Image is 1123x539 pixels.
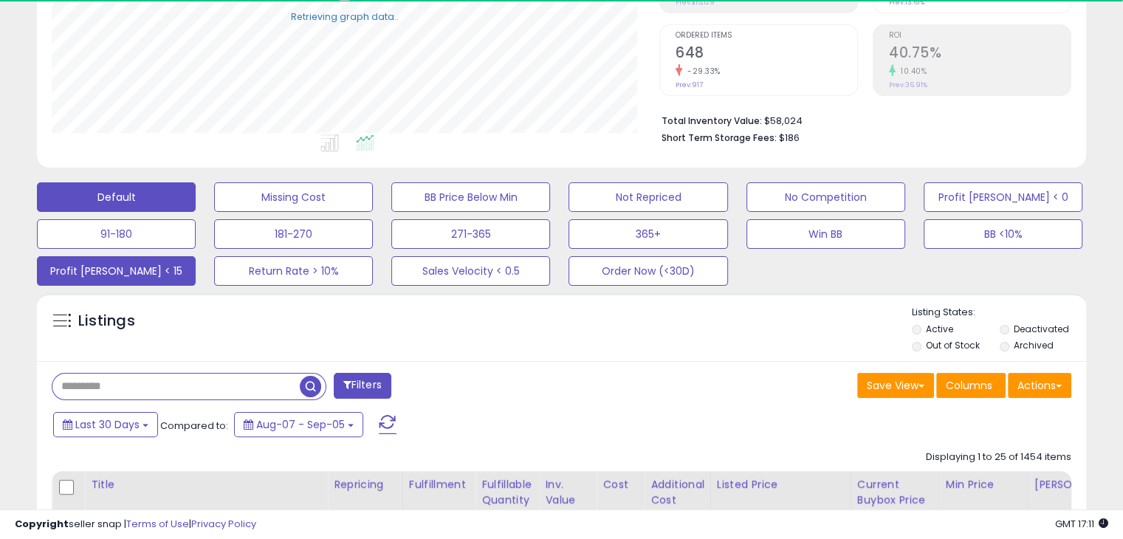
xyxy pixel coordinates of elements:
div: Displaying 1 to 25 of 1454 items [926,450,1071,464]
span: Last 30 Days [75,417,140,432]
div: Current Buybox Price [857,477,933,508]
button: Save View [857,373,934,398]
button: No Competition [746,182,905,212]
span: 2025-10-6 17:11 GMT [1055,517,1108,531]
div: Min Price [946,477,1022,492]
div: Fulfillable Quantity [481,477,532,508]
span: ROI [889,32,1071,40]
button: Filters [334,373,391,399]
label: Deactivated [1013,323,1068,335]
div: Repricing [334,477,396,492]
button: Last 30 Days [53,412,158,437]
span: Ordered Items [676,32,857,40]
button: 91-180 [37,219,196,249]
button: Columns [936,373,1006,398]
button: Default [37,182,196,212]
button: Win BB [746,219,905,249]
b: Short Term Storage Fees: [662,131,777,144]
span: Compared to: [160,419,228,433]
small: Prev: 36.91% [889,80,927,89]
li: $58,024 [662,111,1060,128]
button: 181-270 [214,219,373,249]
b: Total Inventory Value: [662,114,762,127]
label: Out of Stock [926,339,980,351]
button: Profit [PERSON_NAME] < 15 [37,256,196,286]
small: 10.40% [896,66,927,77]
small: Prev: 917 [676,80,703,89]
span: $186 [779,131,800,145]
h2: 648 [676,44,857,64]
span: Columns [946,378,992,393]
div: Inv. value [545,477,590,508]
div: Fulfillment [409,477,469,492]
div: Cost [602,477,638,492]
div: Retrieving graph data.. [291,10,399,23]
button: Return Rate > 10% [214,256,373,286]
button: 271-365 [391,219,550,249]
button: BB <10% [924,219,1082,249]
button: Order Now (<30D) [569,256,727,286]
div: [PERSON_NAME] [1034,477,1122,492]
span: Aug-07 - Sep-05 [256,417,345,432]
button: Missing Cost [214,182,373,212]
label: Active [926,323,953,335]
button: Actions [1008,373,1071,398]
button: Profit [PERSON_NAME] < 0 [924,182,1082,212]
button: 365+ [569,219,727,249]
strong: Copyright [15,517,69,531]
div: Title [91,477,321,492]
button: Sales Velocity < 0.5 [391,256,550,286]
div: Additional Cost [650,477,704,508]
h5: Listings [78,311,135,332]
div: seller snap | | [15,518,256,532]
a: Privacy Policy [191,517,256,531]
p: Listing States: [912,306,1086,320]
button: Aug-07 - Sep-05 [234,412,363,437]
button: Not Repriced [569,182,727,212]
div: Listed Price [717,477,845,492]
h2: 40.75% [889,44,1071,64]
label: Archived [1013,339,1053,351]
a: Terms of Use [126,517,189,531]
small: -29.33% [682,66,721,77]
button: BB Price Below Min [391,182,550,212]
